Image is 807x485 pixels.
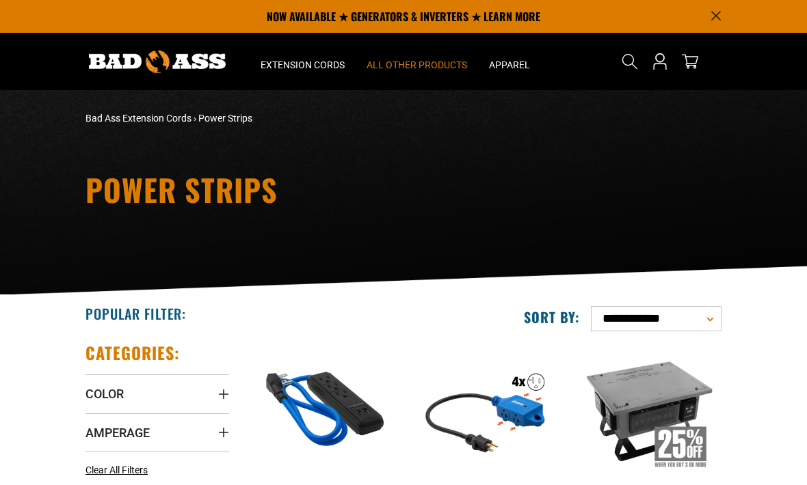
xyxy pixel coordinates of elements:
a: Bad Ass Extension Cords [85,113,191,124]
img: blue [248,344,395,477]
summary: Apparel [478,33,541,90]
h2: Popular Filter: [85,305,186,322]
img: 15-20A 4-Outlet Molded Quad Box [412,344,559,477]
nav: breadcrumbs [85,111,503,126]
span: All Other Products [367,59,467,71]
span: Apparel [489,59,530,71]
span: Amperage [85,425,150,441]
img: 50A Temporary Power Distribution Spider Box [576,344,724,477]
summary: Extension Cords [250,33,356,90]
summary: Amperage [85,413,229,452]
h2: Categories: [85,342,180,363]
h1: Power Strips [85,175,612,205]
span: › [194,113,196,124]
span: Power Strips [198,113,252,124]
span: Extension Cords [261,59,345,71]
img: Bad Ass Extension Cords [89,51,226,73]
summary: Color [85,374,229,413]
span: Color [85,386,124,402]
span: Clear All Filters [85,465,148,475]
summary: All Other Products [356,33,478,90]
label: Sort by: [524,308,580,326]
summary: Search [619,51,641,72]
a: Clear All Filters [85,463,153,477]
